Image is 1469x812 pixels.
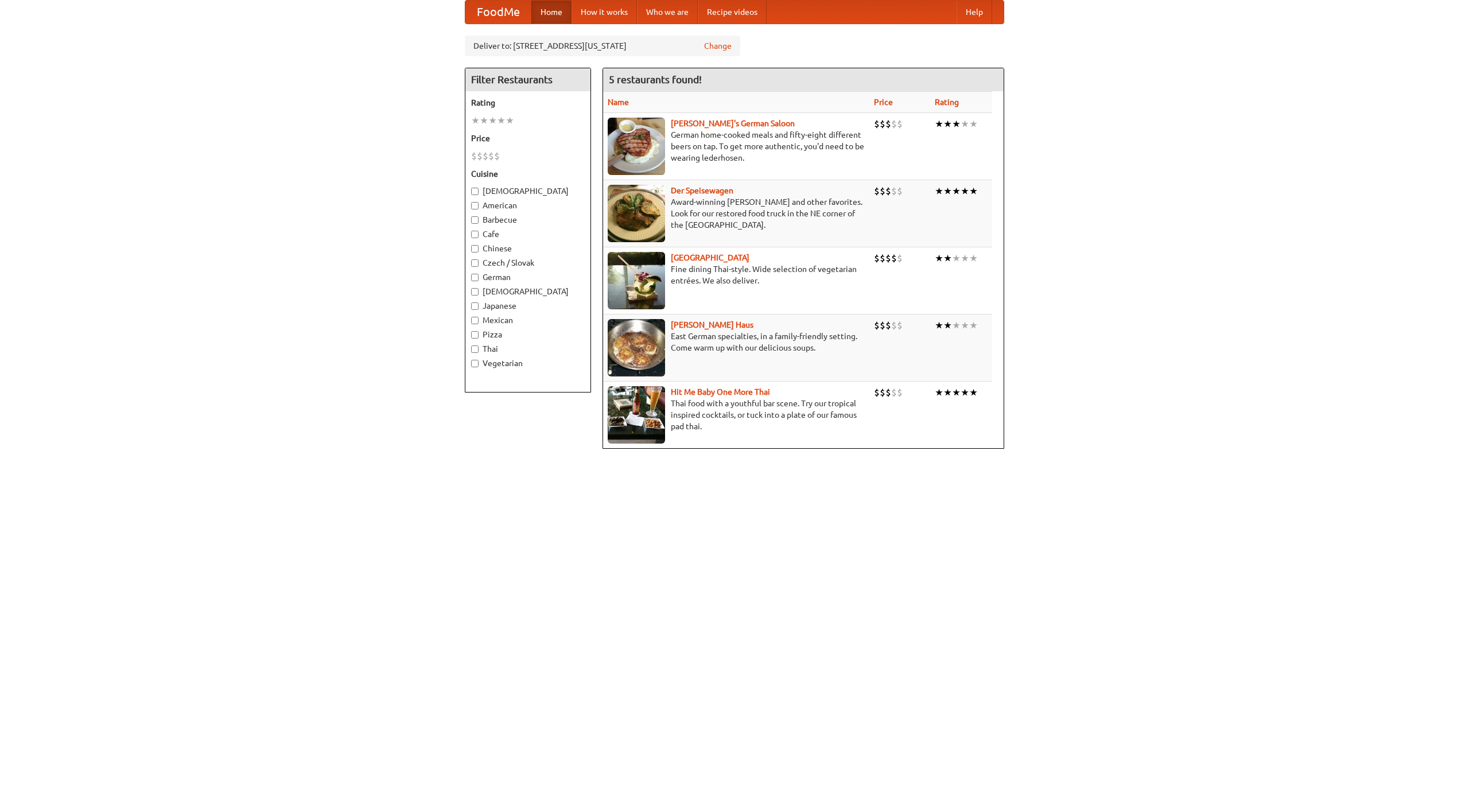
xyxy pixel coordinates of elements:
input: Barbecue [471,216,479,224]
h4: Filter Restaurants [465,68,590,91]
input: [DEMOGRAPHIC_DATA] [471,288,479,296]
a: Price [874,98,893,107]
li: ★ [935,185,943,197]
li: $ [885,386,891,399]
input: Japanese [471,302,479,310]
li: $ [880,185,885,197]
a: Rating [935,98,959,107]
li: $ [477,150,483,162]
label: Chinese [471,243,585,254]
b: [GEOGRAPHIC_DATA] [671,253,749,262]
li: ★ [961,185,969,197]
li: $ [874,386,880,399]
p: German home-cooked meals and fifty-eight different beers on tap. To get more authentic, you'd nee... [608,129,865,164]
a: Home [531,1,572,24]
input: Vegetarian [471,360,479,367]
li: ★ [969,118,978,130]
label: Thai [471,343,585,355]
img: babythai.jpg [608,386,665,444]
a: Recipe videos [698,1,767,24]
li: $ [891,319,897,332]
li: $ [494,150,500,162]
label: Vegetarian [471,358,585,369]
img: esthers.jpg [608,118,665,175]
li: $ [880,386,885,399]
li: ★ [952,118,961,130]
li: $ [885,252,891,265]
p: Thai food with a youthful bar scene. Try our tropical inspired cocktails, or tuck into a plate of... [608,398,865,432]
li: ★ [935,252,943,265]
li: ★ [961,386,969,399]
li: $ [885,319,891,332]
li: ★ [943,386,952,399]
img: satay.jpg [608,252,665,309]
li: ★ [961,252,969,265]
p: East German specialties, in a family-friendly setting. Come warm up with our delicious soups. [608,331,865,353]
li: $ [891,118,897,130]
li: ★ [969,386,978,399]
input: Pizza [471,331,479,339]
label: Japanese [471,300,585,312]
p: Award-winning [PERSON_NAME] and other favorites. Look for our restored food truck in the NE corne... [608,196,865,231]
input: Thai [471,345,479,353]
label: [DEMOGRAPHIC_DATA] [471,286,585,297]
li: $ [874,185,880,197]
li: $ [880,319,885,332]
li: $ [885,118,891,130]
a: Hit Me Baby One More Thai [671,387,770,397]
h5: Rating [471,97,585,108]
li: ★ [952,386,961,399]
input: German [471,274,479,281]
li: ★ [969,319,978,332]
label: [DEMOGRAPHIC_DATA] [471,185,585,197]
a: Der Speisewagen [671,186,733,195]
p: Fine dining Thai-style. Wide selection of vegetarian entrées. We also deliver. [608,263,865,286]
li: ★ [943,118,952,130]
li: ★ [952,319,961,332]
li: ★ [961,319,969,332]
input: Czech / Slovak [471,259,479,267]
h5: Price [471,133,585,144]
a: [PERSON_NAME]'s German Saloon [671,119,795,128]
a: Help [957,1,992,24]
li: ★ [961,118,969,130]
li: $ [897,319,903,332]
label: German [471,271,585,283]
a: Who we are [637,1,698,24]
li: $ [471,150,477,162]
b: [PERSON_NAME] Haus [671,320,753,329]
li: ★ [935,386,943,399]
ng-pluralize: 5 restaurants found! [609,74,702,85]
input: [DEMOGRAPHIC_DATA] [471,188,479,195]
li: $ [874,118,880,130]
label: Cafe [471,228,585,240]
li: $ [488,150,494,162]
li: $ [897,185,903,197]
li: $ [874,319,880,332]
label: Pizza [471,329,585,340]
li: ★ [935,118,943,130]
a: FoodMe [465,1,531,24]
li: ★ [471,114,480,127]
li: ★ [497,114,506,127]
li: ★ [506,114,514,127]
li: ★ [943,185,952,197]
a: Change [704,40,732,52]
li: ★ [943,252,952,265]
li: $ [897,118,903,130]
h5: Cuisine [471,168,585,180]
div: Deliver to: [STREET_ADDRESS][US_STATE] [465,36,740,56]
label: Mexican [471,314,585,326]
li: ★ [952,252,961,265]
li: ★ [969,185,978,197]
li: ★ [480,114,488,127]
label: American [471,200,585,211]
label: Czech / Slovak [471,257,585,269]
li: $ [880,118,885,130]
li: ★ [935,319,943,332]
a: How it works [572,1,637,24]
li: $ [891,185,897,197]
